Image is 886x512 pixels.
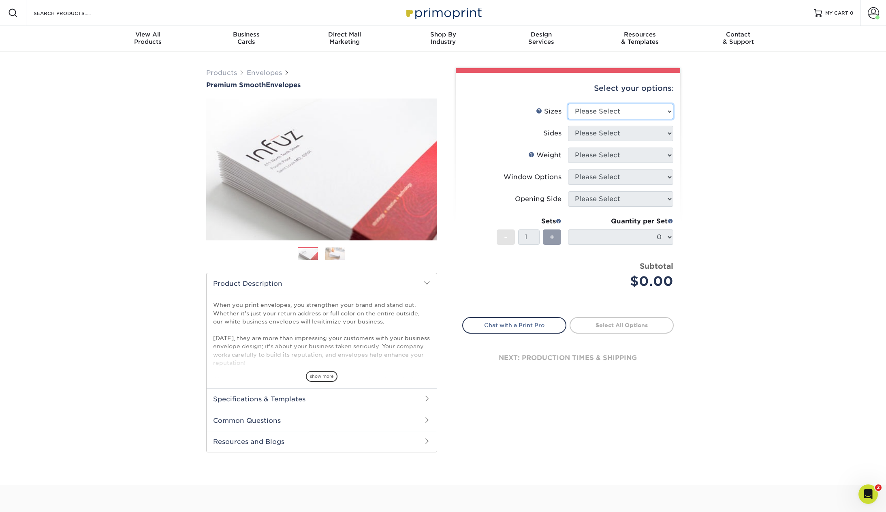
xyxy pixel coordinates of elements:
[504,231,508,243] span: -
[206,81,437,89] a: Premium SmoothEnvelopes
[295,26,394,52] a: Direct MailMarketing
[306,371,337,382] span: show more
[197,31,295,38] span: Business
[295,31,394,45] div: Marketing
[543,129,561,138] div: Sides
[206,81,437,89] h1: Envelopes
[875,484,882,491] span: 2
[536,107,561,116] div: Sizes
[247,69,282,77] a: Envelopes
[492,31,591,38] span: Design
[394,26,492,52] a: Shop ByIndustry
[492,26,591,52] a: DesignServices
[591,31,689,45] div: & Templates
[689,31,788,38] span: Contact
[403,4,484,21] img: Primoprint
[858,484,878,504] iframe: Intercom live chat
[99,31,197,38] span: View All
[207,388,437,409] h2: Specifications & Templates
[207,431,437,452] h2: Resources and Blogs
[207,410,437,431] h2: Common Questions
[528,150,561,160] div: Weight
[549,231,555,243] span: +
[206,81,266,89] span: Premium Smooth
[197,31,295,45] div: Cards
[207,273,437,294] h2: Product Description
[213,301,430,499] p: When you print envelopes, you strengthen your brand and stand out. Whether it's just your return ...
[99,31,197,45] div: Products
[825,10,848,17] span: MY CART
[206,90,437,249] img: Premium Smooth 01
[394,31,492,45] div: Industry
[570,317,674,333] a: Select All Options
[689,26,788,52] a: Contact& Support
[574,272,673,291] div: $0.00
[515,194,561,204] div: Opening Side
[462,317,566,333] a: Chat with a Print Pro
[197,26,295,52] a: BusinessCards
[2,487,69,509] iframe: Google Customer Reviews
[99,26,197,52] a: View AllProducts
[325,247,345,260] img: Envelopes 02
[591,31,689,38] span: Resources
[689,31,788,45] div: & Support
[568,216,673,226] div: Quantity per Set
[462,73,674,104] div: Select your options:
[492,31,591,45] div: Services
[462,334,674,382] div: next: production times & shipping
[504,172,561,182] div: Window Options
[295,31,394,38] span: Direct Mail
[33,8,112,18] input: SEARCH PRODUCTS.....
[640,261,673,270] strong: Subtotal
[591,26,689,52] a: Resources& Templates
[298,247,318,261] img: Envelopes 01
[497,216,561,226] div: Sets
[394,31,492,38] span: Shop By
[206,69,237,77] a: Products
[850,10,854,16] span: 0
